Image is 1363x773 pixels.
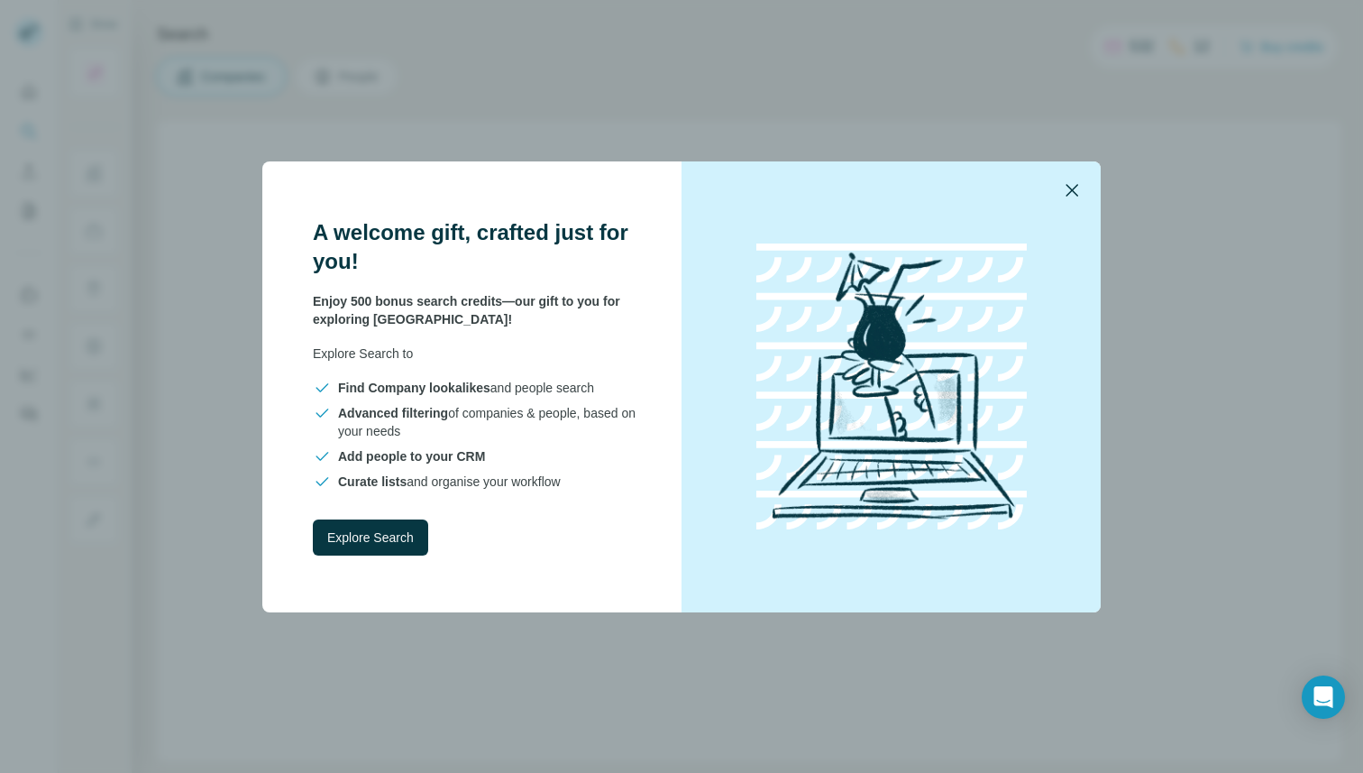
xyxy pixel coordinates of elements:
span: Explore Search [327,529,414,547]
span: and people search [338,379,594,397]
p: Enjoy 500 bonus search credits—our gift to you for exploring [GEOGRAPHIC_DATA]! [313,292,638,328]
span: and organise your workflow [338,473,561,491]
span: of companies & people, based on your needs [338,404,638,440]
h3: A welcome gift, crafted just for you! [313,218,638,276]
span: Advanced filtering [338,406,448,420]
div: Open Intercom Messenger [1302,676,1345,719]
span: Curate lists [338,474,407,489]
button: Explore Search [313,520,428,556]
span: Find Company lookalikes [338,381,490,395]
span: Add people to your CRM [338,449,485,464]
img: laptop [729,225,1054,549]
p: Explore Search to [313,345,638,363]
